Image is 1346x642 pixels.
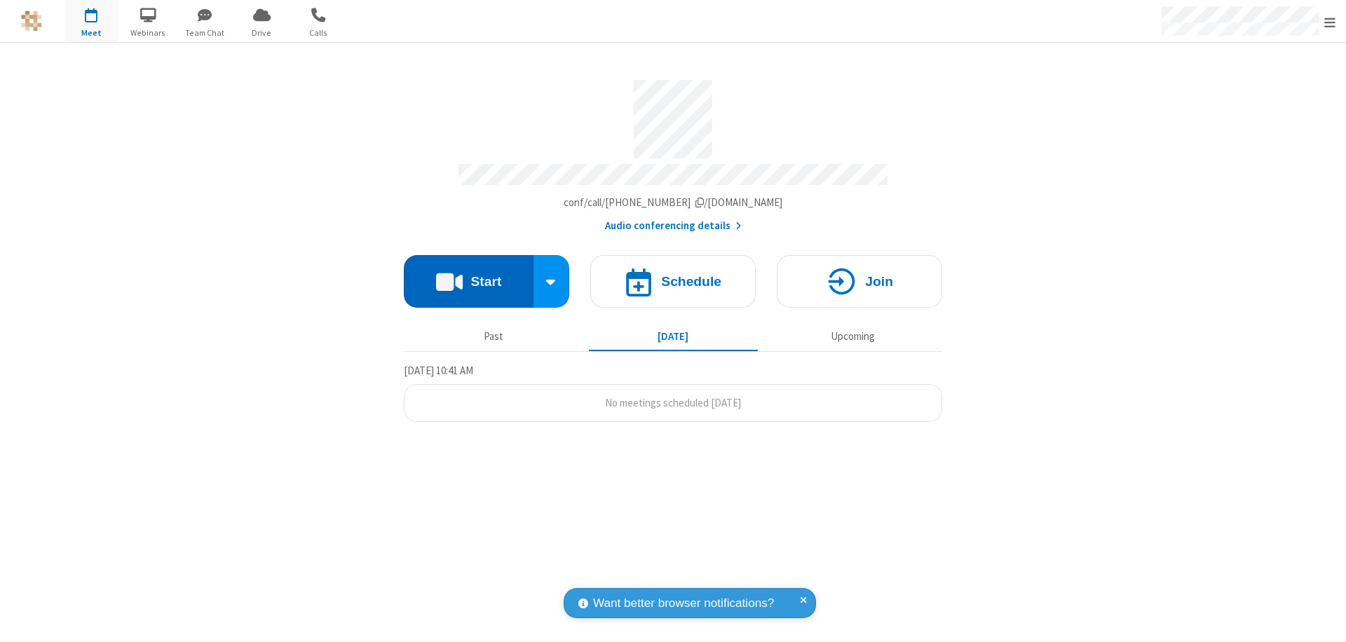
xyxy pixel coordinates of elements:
[590,255,756,308] button: Schedule
[404,69,942,234] section: Account details
[865,275,893,288] h4: Join
[404,362,942,423] section: Today's Meetings
[661,275,721,288] h4: Schedule
[236,27,288,39] span: Drive
[564,196,783,209] span: Copy my meeting room link
[1311,606,1335,632] iframe: Chat
[404,364,473,377] span: [DATE] 10:41 AM
[605,396,741,409] span: No meetings scheduled [DATE]
[564,195,783,211] button: Copy my meeting room linkCopy my meeting room link
[65,27,118,39] span: Meet
[589,323,758,350] button: [DATE]
[593,594,774,613] span: Want better browser notifications?
[605,218,742,234] button: Audio conferencing details
[470,275,501,288] h4: Start
[179,27,231,39] span: Team Chat
[768,323,937,350] button: Upcoming
[292,27,345,39] span: Calls
[122,27,175,39] span: Webinars
[404,255,533,308] button: Start
[777,255,942,308] button: Join
[533,255,570,308] div: Start conference options
[409,323,578,350] button: Past
[21,11,42,32] img: QA Selenium DO NOT DELETE OR CHANGE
